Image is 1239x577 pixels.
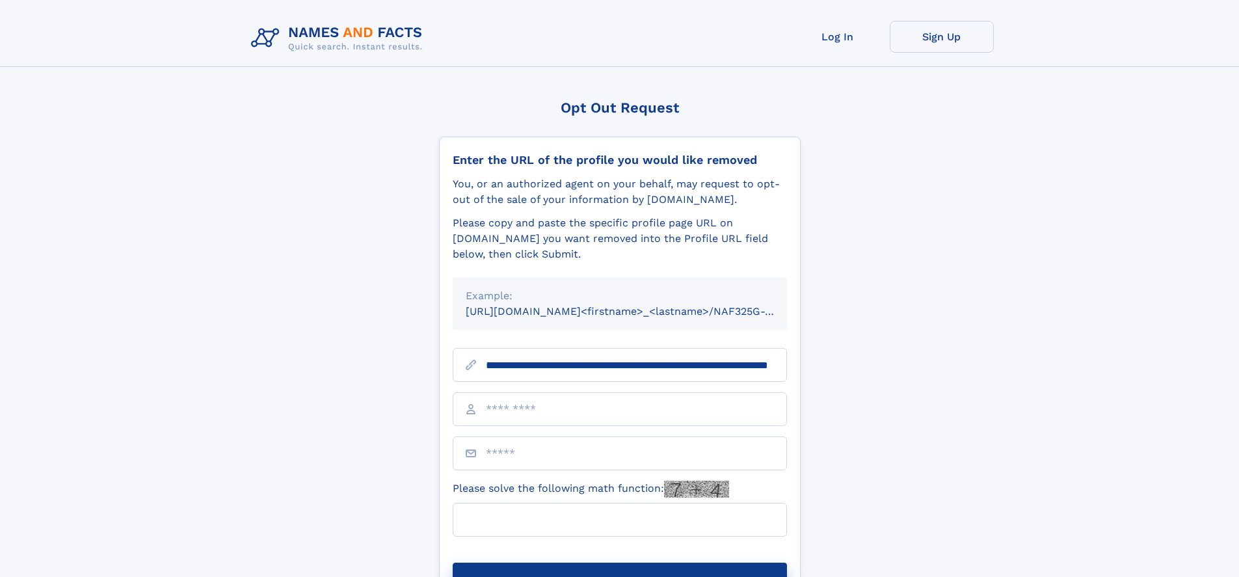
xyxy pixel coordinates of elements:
[453,215,787,262] div: Please copy and paste the specific profile page URL on [DOMAIN_NAME] you want removed into the Pr...
[466,305,812,317] small: [URL][DOMAIN_NAME]<firstname>_<lastname>/NAF325G-xxxxxxxx
[439,100,801,116] div: Opt Out Request
[786,21,890,53] a: Log In
[453,481,729,498] label: Please solve the following math function:
[466,288,774,304] div: Example:
[453,176,787,208] div: You, or an authorized agent on your behalf, may request to opt-out of the sale of your informatio...
[246,21,433,56] img: Logo Names and Facts
[890,21,994,53] a: Sign Up
[453,153,787,167] div: Enter the URL of the profile you would like removed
